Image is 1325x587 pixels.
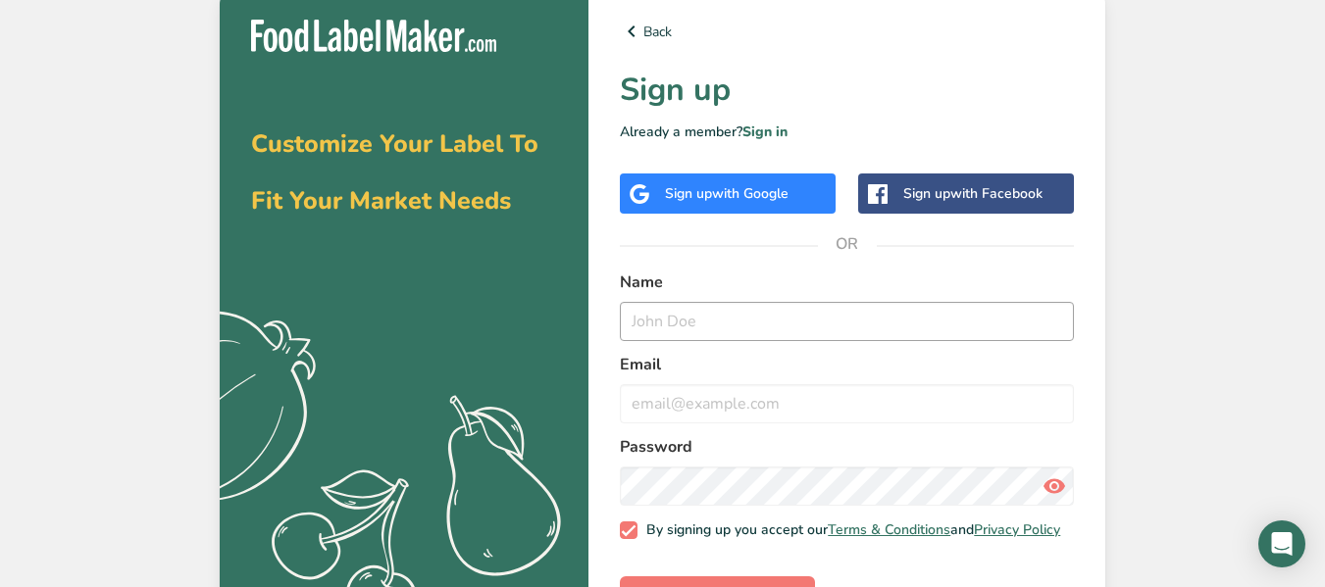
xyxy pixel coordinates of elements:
[637,521,1061,539] span: By signing up you accept our and
[950,184,1043,203] span: with Facebook
[251,20,496,52] img: Food Label Maker
[620,384,1074,423] input: email@example.com
[712,184,789,203] span: with Google
[251,127,538,218] span: Customize Your Label To Fit Your Market Needs
[742,122,788,141] a: Sign in
[974,520,1060,539] a: Privacy Policy
[818,215,877,273] span: OR
[620,122,1074,142] p: Already a member?
[620,353,1074,376] label: Email
[620,302,1074,341] input: John Doe
[828,520,950,539] a: Terms & Conditions
[665,183,789,204] div: Sign up
[1258,520,1305,567] div: Open Intercom Messenger
[620,20,1074,43] a: Back
[620,270,1074,294] label: Name
[903,183,1043,204] div: Sign up
[620,435,1074,459] label: Password
[620,67,1074,114] h1: Sign up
